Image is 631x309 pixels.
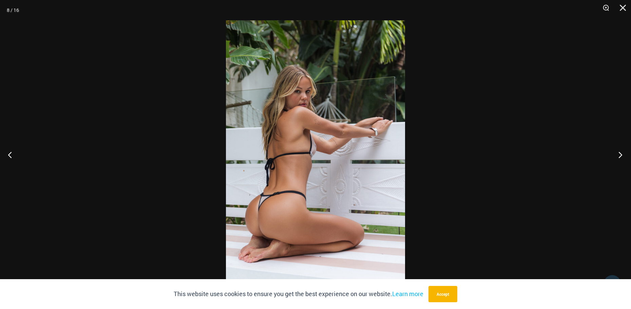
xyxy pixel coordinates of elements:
img: Trade Winds IvoryInk 317 Top 469 Thong 11 [226,20,405,289]
button: Accept [428,286,457,302]
p: This website uses cookies to ensure you get the best experience on our website. [174,289,423,299]
a: Learn more [392,290,423,298]
button: Next [606,138,631,172]
div: 8 / 16 [7,5,19,15]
